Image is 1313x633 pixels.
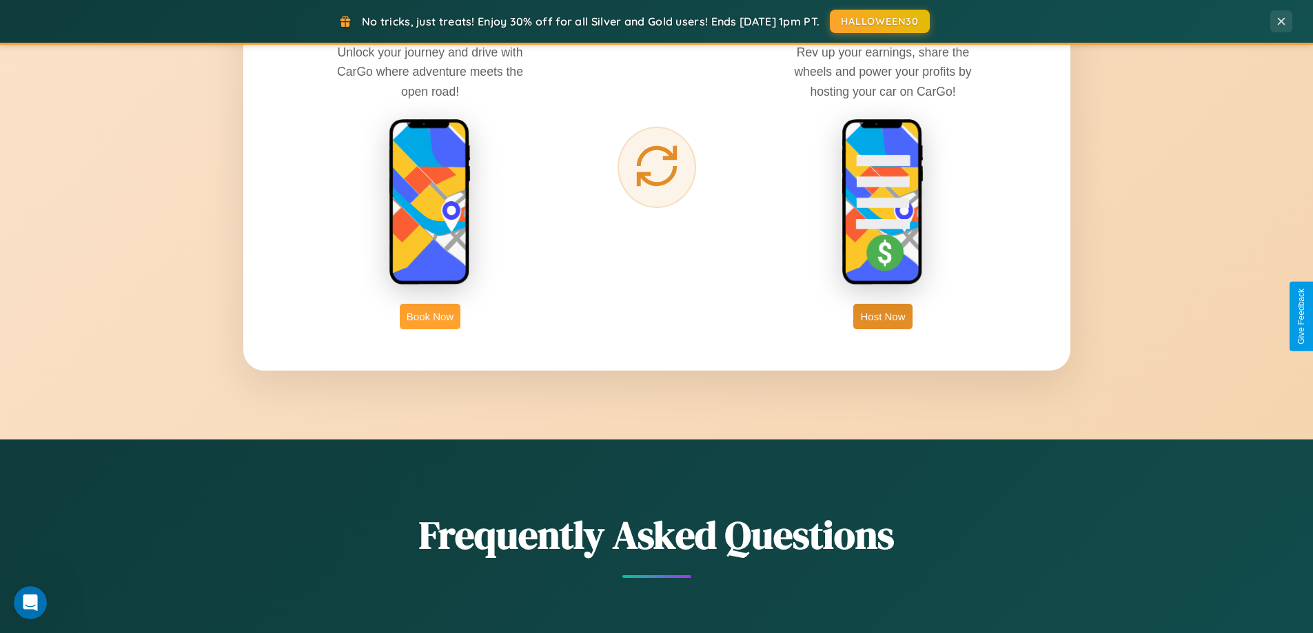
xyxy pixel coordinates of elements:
button: HALLOWEEN30 [830,10,930,33]
button: Book Now [400,304,460,329]
img: host phone [842,118,924,287]
button: Host Now [853,304,912,329]
h2: Frequently Asked Questions [243,508,1070,561]
iframe: Intercom live chat [14,586,47,619]
p: Unlock your journey and drive with CarGo where adventure meets the open road! [327,43,533,101]
img: rent phone [389,118,471,287]
p: Rev up your earnings, share the wheels and power your profits by hosting your car on CarGo! [780,43,986,101]
div: Give Feedback [1296,289,1306,344]
span: No tricks, just treats! Enjoy 30% off for all Silver and Gold users! Ends [DATE] 1pm PT. [362,14,820,28]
